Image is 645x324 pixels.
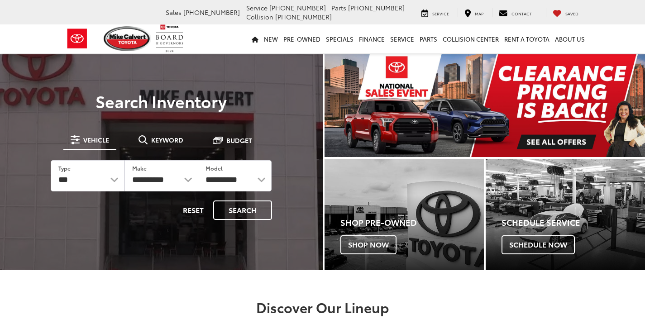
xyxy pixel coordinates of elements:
a: About Us [552,24,588,53]
span: Sales [166,8,182,17]
span: Contact [511,10,532,16]
span: Service [432,10,449,16]
button: Reset [175,200,211,220]
label: Make [132,164,147,172]
a: Service [415,8,456,17]
a: Schedule Service Schedule Now [486,159,645,271]
span: Keyword [151,137,183,143]
a: Collision Center [440,24,502,53]
div: Toyota [325,159,484,271]
label: Model [205,164,223,172]
a: New [261,24,281,53]
h4: Shop Pre-Owned [340,218,484,227]
span: Saved [565,10,578,16]
span: Budget [226,137,252,143]
a: Specials [323,24,356,53]
a: Rent a Toyota [502,24,552,53]
span: Schedule Now [502,235,575,254]
a: Shop Pre-Owned Shop Now [325,159,484,271]
span: Collision [246,12,273,21]
a: Parts [417,24,440,53]
h4: Schedule Service [502,218,645,227]
span: Vehicle [83,137,109,143]
div: Toyota [486,159,645,271]
label: Type [58,164,71,172]
span: Shop Now [340,235,397,254]
span: Parts [331,3,346,12]
h3: Search Inventory [38,92,285,110]
a: Home [249,24,261,53]
span: [PHONE_NUMBER] [183,8,240,17]
h2: Discover Our Lineup [65,300,581,314]
a: My Saved Vehicles [546,8,585,17]
span: Map [475,10,483,16]
a: Finance [356,24,387,53]
button: Search [213,200,272,220]
img: Mike Calvert Toyota [104,26,152,51]
a: Contact [492,8,539,17]
a: Service [387,24,417,53]
a: Pre-Owned [281,24,323,53]
span: [PHONE_NUMBER] [269,3,326,12]
span: Service [246,3,268,12]
img: Toyota [60,24,94,53]
span: [PHONE_NUMBER] [275,12,332,21]
span: [PHONE_NUMBER] [348,3,405,12]
a: Map [458,8,490,17]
